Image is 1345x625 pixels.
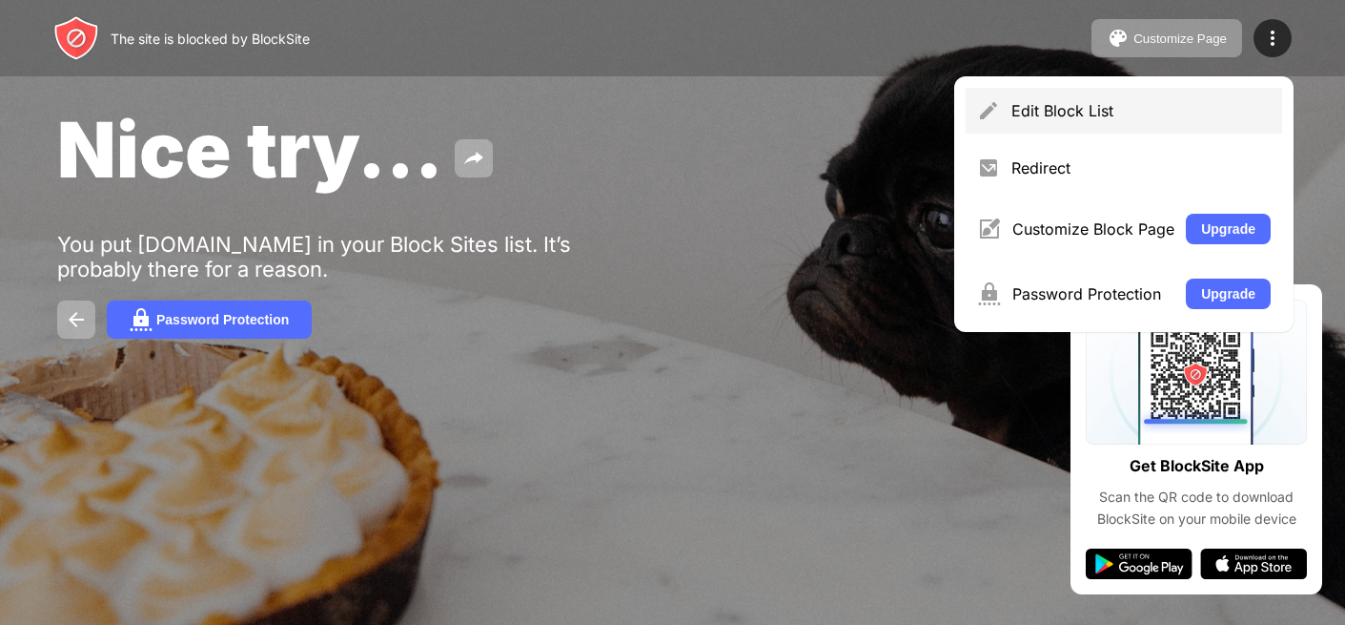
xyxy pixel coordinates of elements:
div: Password Protection [156,312,289,327]
div: Customize Block Page [1012,219,1174,239]
img: menu-customize.svg [977,218,1001,240]
img: google-play.svg [1086,549,1192,579]
img: menu-redirect.svg [977,156,1000,179]
button: Upgrade [1186,279,1271,309]
img: header-logo.svg [53,15,99,61]
img: menu-pencil.svg [977,99,1000,122]
button: Upgrade [1186,214,1271,244]
div: Get BlockSite App [1130,452,1264,480]
img: password.svg [130,308,153,331]
img: menu-icon.svg [1261,27,1284,50]
img: menu-password.svg [977,282,1001,305]
div: The site is blocked by BlockSite [111,31,310,47]
div: Redirect [1011,158,1271,177]
button: Customize Page [1091,19,1242,57]
img: share.svg [462,147,485,170]
div: Scan the QR code to download BlockSite on your mobile device [1086,487,1307,530]
div: Customize Page [1133,31,1227,46]
span: Nice try... [57,103,443,196]
img: pallet.svg [1107,27,1130,50]
div: Edit Block List [1011,101,1271,120]
img: app-store.svg [1200,549,1307,579]
button: Password Protection [107,301,312,339]
div: You put [DOMAIN_NAME] in your Block Sites list. It’s probably there for a reason. [57,232,646,281]
div: Password Protection [1012,284,1174,303]
img: back.svg [65,308,88,331]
